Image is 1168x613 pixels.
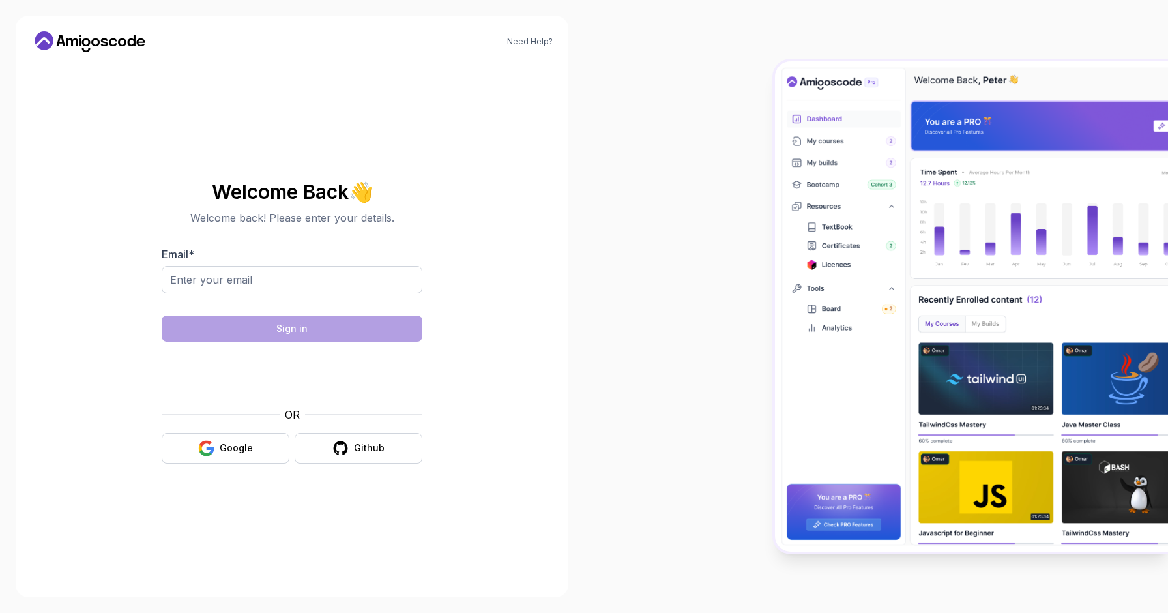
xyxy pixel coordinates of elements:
iframe: Widget containing checkbox for hCaptcha security challenge [194,350,390,399]
a: Need Help? [507,37,553,47]
div: Sign in [276,322,308,335]
button: Google [162,433,289,464]
label: Email * [162,248,194,261]
input: Enter your email [162,266,422,293]
img: Amigoscode Dashboard [775,61,1168,552]
button: Github [295,433,422,464]
span: 👋 [349,181,373,202]
p: Welcome back! Please enter your details. [162,210,422,226]
p: OR [285,407,300,423]
h2: Welcome Back [162,181,422,202]
div: Github [354,441,385,455]
a: Home link [31,31,149,52]
button: Sign in [162,316,422,342]
div: Google [220,441,253,455]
